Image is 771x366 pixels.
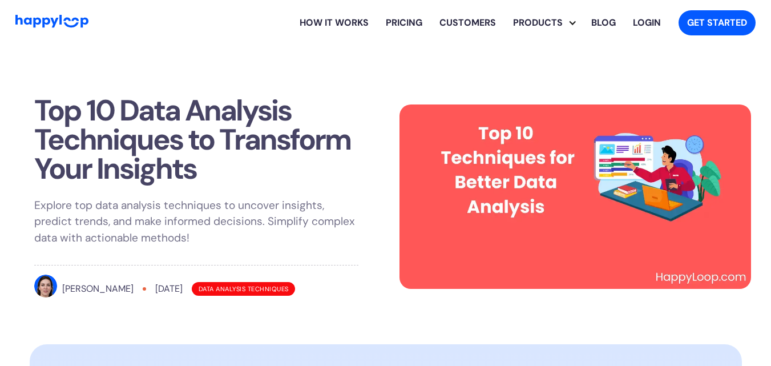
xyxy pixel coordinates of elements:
[34,96,358,184] h1: Top 10 Data Analysis Techniques to Transform Your Insights
[679,10,756,35] a: Get started with HappyLoop
[624,5,669,41] a: Log in to your HappyLoop account
[155,282,183,296] div: [DATE]
[291,5,377,41] a: Learn how HappyLoop works
[62,282,134,296] div: [PERSON_NAME]
[504,16,571,30] div: PRODUCTS
[583,5,624,41] a: Visit the HappyLoop blog for insights
[504,5,583,41] div: Explore HappyLoop use cases
[15,15,88,31] a: Go to Home Page
[431,5,504,41] a: Learn how HappyLoop works
[34,198,358,247] p: Explore top data analysis techniques to uncover insights, predict trends, and make informed decis...
[192,282,294,295] div: Data Analysis Techniques
[513,5,583,41] div: PRODUCTS
[15,15,88,28] img: HappyLoop Logo
[377,5,431,41] a: View HappyLoop pricing plans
